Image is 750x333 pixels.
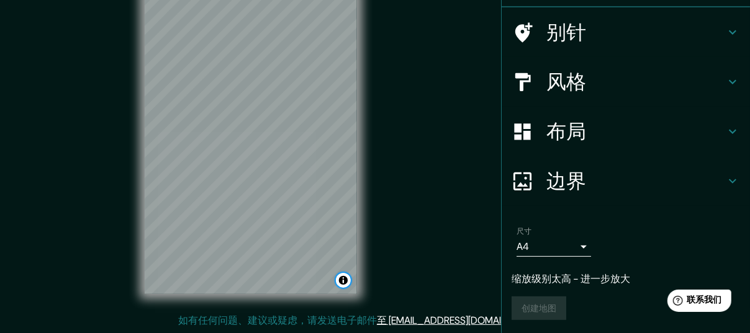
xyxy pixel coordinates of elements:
[502,107,750,156] div: 布局
[502,7,750,57] div: 别针
[336,273,351,288] button: 切换归因
[517,226,531,236] font: 尺寸
[178,314,377,327] font: 如有任何问题、建议或疑虑，请发送电子邮件
[546,168,587,194] font: 边界
[639,285,736,319] iframe: 帮助小部件启动器
[546,19,587,45] font: 别针
[517,237,591,257] div: A4
[502,156,750,206] div: 边界
[377,314,542,327] a: 至 [EMAIL_ADDRESS][DOMAIN_NAME]
[512,272,630,285] font: 缩放级别太高 - 进一步放大
[502,57,750,107] div: 风格
[546,118,587,144] font: 布局
[546,69,587,95] font: 风格
[517,240,529,253] font: A4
